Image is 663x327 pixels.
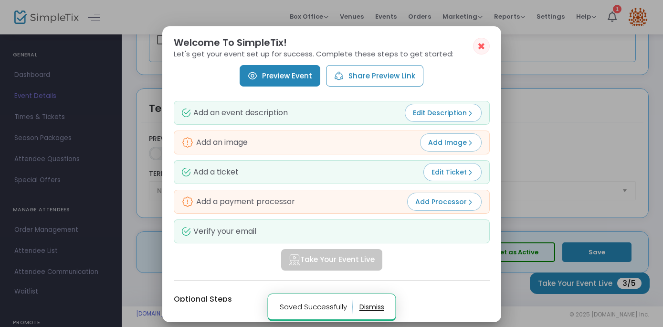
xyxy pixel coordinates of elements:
span: Take Your Event Live [289,254,375,265]
button: Edit Ticket [423,163,482,181]
div: Add an event description [182,109,288,117]
p: Saved Successfully [279,299,353,315]
span: Add Processor [415,197,474,207]
button: Take Your Event Live [281,249,382,271]
div: Add a ticket [182,168,239,176]
button: Add Image [420,133,482,152]
div: Verify your email [182,227,256,236]
h2: Welcome To SimpleTix! [174,38,490,47]
button: Edit Description [405,104,482,122]
div: Add an image [182,137,248,148]
span: Edit Ticket [431,167,474,177]
button: ✖ [473,38,490,54]
a: Preview Event [240,65,320,87]
button: Add Processor [407,193,482,211]
div: Add a payment processor [182,196,295,207]
button: Share Preview Link [326,65,423,87]
span: Add Image [428,138,474,147]
button: dismiss [359,299,384,315]
span: Edit Description [413,108,474,118]
p: Let's get your event set up for success. Complete these steps to get started: [174,50,490,57]
h3: Optional Steps [174,294,490,304]
span: ✖ [477,41,485,52]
